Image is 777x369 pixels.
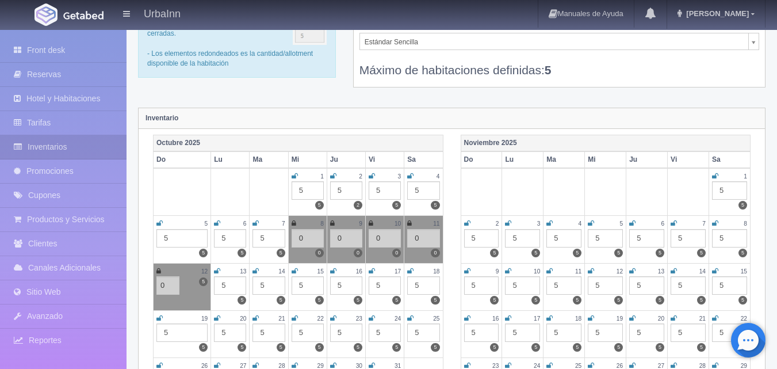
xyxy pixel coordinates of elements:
[588,324,623,342] div: 5
[490,343,499,352] label: 5
[240,315,246,322] small: 20
[537,220,541,227] small: 3
[199,277,208,286] label: 5
[656,343,664,352] label: 5
[395,363,401,369] small: 31
[201,268,208,275] small: 12
[354,296,362,305] label: 5
[490,296,499,305] label: 5
[617,363,623,369] small: 26
[671,324,706,342] div: 5
[492,363,499,369] small: 23
[741,363,747,369] small: 29
[356,315,362,322] small: 23
[658,268,664,275] small: 13
[699,315,706,322] small: 21
[573,296,581,305] label: 5
[546,229,581,248] div: 5
[585,151,626,168] th: Mi
[588,229,623,248] div: 5
[238,343,246,352] label: 5
[214,229,246,248] div: 5
[315,343,324,352] label: 5
[199,343,208,352] label: 5
[626,151,668,168] th: Ju
[431,201,439,210] label: 5
[738,296,747,305] label: 5
[354,343,362,352] label: 5
[398,173,401,180] small: 3
[431,343,439,352] label: 5
[354,249,362,257] label: 0
[201,315,208,322] small: 19
[252,229,285,248] div: 5
[656,296,664,305] label: 5
[683,9,749,18] span: [PERSON_NAME]
[156,229,208,248] div: 5
[240,268,246,275] small: 13
[277,249,285,257] label: 5
[431,296,439,305] label: 5
[699,363,706,369] small: 28
[658,363,664,369] small: 27
[699,268,706,275] small: 14
[293,19,327,45] img: cutoff.png
[395,268,401,275] small: 17
[278,315,285,322] small: 21
[369,324,401,342] div: 5
[63,11,104,20] img: Getabed
[505,276,540,295] div: 5
[317,268,324,275] small: 15
[146,114,178,122] strong: Inventario
[534,268,540,275] small: 10
[505,324,540,342] div: 5
[292,229,324,248] div: 0
[614,296,623,305] label: 5
[709,151,751,168] th: Sa
[490,249,499,257] label: 5
[392,343,401,352] label: 5
[629,229,664,248] div: 5
[697,343,706,352] label: 5
[617,268,623,275] small: 12
[534,363,540,369] small: 24
[359,50,759,78] div: Máximo de habitaciones definidas:
[712,229,747,248] div: 5
[359,173,362,180] small: 2
[154,151,211,168] th: Do
[330,324,362,342] div: 5
[320,220,324,227] small: 8
[656,249,664,257] label: 5
[243,220,247,227] small: 6
[354,201,362,210] label: 2
[278,268,285,275] small: 14
[392,249,401,257] label: 0
[741,268,747,275] small: 15
[330,181,362,200] div: 5
[211,151,250,168] th: Lu
[250,151,288,168] th: Ma
[741,315,747,322] small: 22
[366,151,404,168] th: Vi
[545,63,552,77] b: 5
[369,181,401,200] div: 5
[738,201,747,210] label: 5
[614,343,623,352] label: 5
[738,249,747,257] label: 5
[534,315,540,322] small: 17
[292,276,324,295] div: 5
[407,324,439,342] div: 5
[575,315,581,322] small: 18
[496,220,499,227] small: 2
[573,343,581,352] label: 5
[492,315,499,322] small: 16
[395,315,401,322] small: 24
[543,151,585,168] th: Ma
[712,324,747,342] div: 5
[575,268,581,275] small: 11
[320,173,324,180] small: 1
[277,296,285,305] label: 5
[461,151,502,168] th: Do
[531,343,540,352] label: 5
[359,220,362,227] small: 9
